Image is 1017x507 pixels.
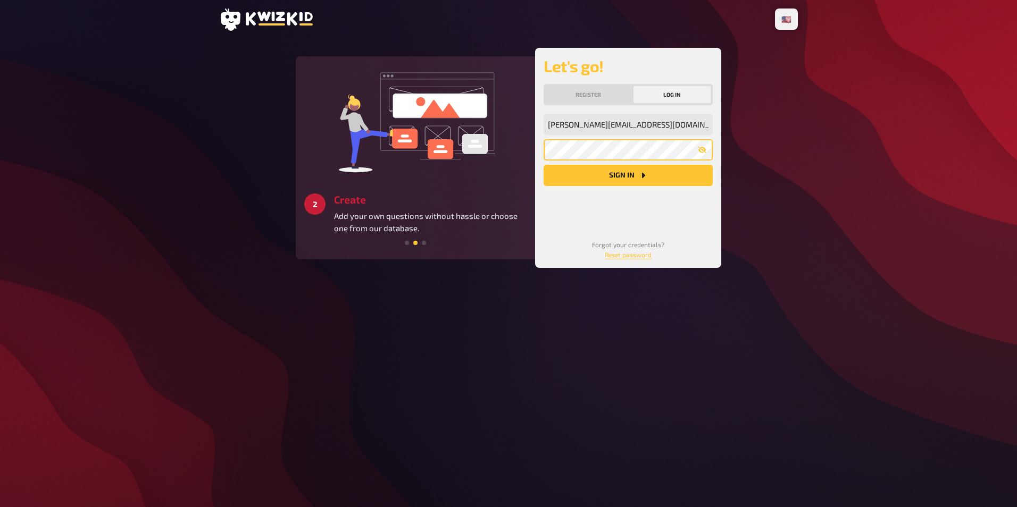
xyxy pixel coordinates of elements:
[544,56,713,75] h2: Let's go!
[304,193,326,215] div: 2
[544,165,713,186] button: Sign in
[544,114,713,135] input: My email address
[334,210,527,234] p: Add your own questions without hassle or choose one from our database.
[334,193,527,206] h3: Create
[777,11,796,28] li: 🇺🇸
[336,65,495,176] img: create
[633,86,711,103] button: Log in
[605,251,652,258] a: Reset password
[592,241,664,258] small: Forgot your credentials?
[546,86,631,103] button: Register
